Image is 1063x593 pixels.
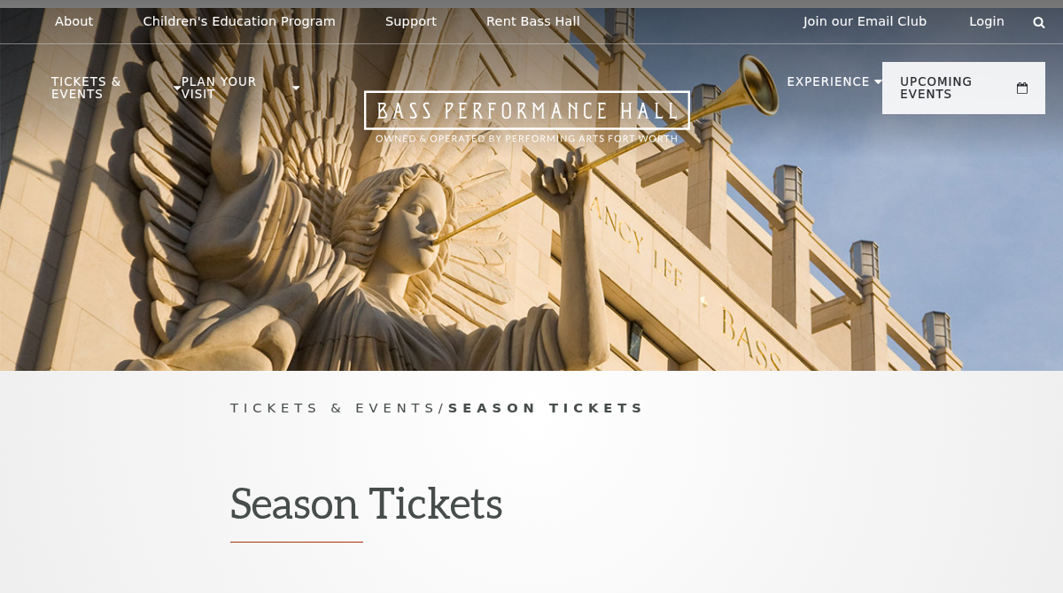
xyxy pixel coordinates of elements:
p: Upcoming Events [900,76,1013,110]
p: / [230,397,833,420]
span: Season Tickets [448,400,647,415]
p: About [55,14,93,29]
p: Children's Education Program [143,14,336,29]
p: Tickets & Events [51,76,169,110]
span: Tickets & Events [230,400,438,415]
p: Rent Bass Hall [486,14,580,29]
p: Experience [788,76,871,97]
p: Support [385,14,437,29]
h1: Season Tickets [230,477,833,543]
p: Plan Your Visit [182,76,288,110]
